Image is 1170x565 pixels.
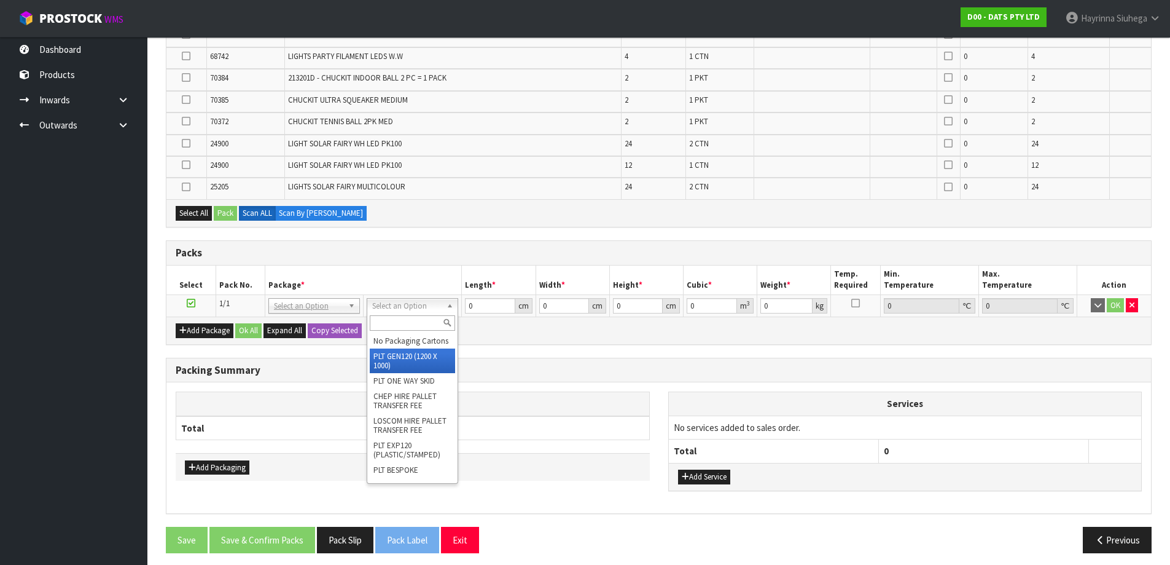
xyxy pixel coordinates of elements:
button: OK [1107,298,1124,313]
th: Total [669,440,879,463]
span: 213201D - CHUCKIT INDOOR BALL 2 PC = 1 PACK [288,73,447,83]
th: Select [166,266,216,294]
span: Select an Option [372,299,442,314]
li: PLT UNIFORM [370,478,455,493]
span: 2 [625,116,628,127]
button: Pack [214,206,237,221]
span: 0 [964,181,967,192]
span: 2 [1031,116,1035,127]
span: 1 PKT [689,95,708,105]
button: Select All [176,206,212,221]
span: 1 CTN [689,160,709,170]
label: Scan ALL [239,206,276,221]
th: Width [536,266,609,294]
th: Pack No. [216,266,265,294]
span: 0 [964,95,967,105]
span: 4 [1031,51,1035,61]
li: PLT EXP120 (PLASTIC/STAMPED) [370,438,455,462]
div: ℃ [1058,298,1074,314]
button: Pack Label [375,527,439,553]
span: ProStock [39,10,102,26]
span: 24900 [210,138,228,149]
span: LIGHTS SOLAR FAIRY MULTICOLOUR [288,181,405,192]
h3: Packing Summary [176,365,1142,376]
small: WMS [104,14,123,25]
th: Cubic [684,266,757,294]
span: CHUCKIT TENNIS BALL 2PK MED [288,116,393,127]
th: Max. Temperature [978,266,1077,294]
h3: Packs [176,247,1142,259]
td: No services added to sales order. [669,416,1142,439]
span: 1 PKT [689,73,708,83]
button: Save & Confirm Packs [209,527,315,553]
th: Services [669,392,1142,416]
span: 2 [1031,95,1035,105]
span: 70385 [210,95,228,105]
span: 1 PKT [689,116,708,127]
span: Siuhega [1117,12,1147,24]
span: 70372 [210,116,228,127]
span: 2 [625,73,628,83]
span: 1/1 [219,298,230,309]
span: 0 [964,116,967,127]
div: cm [663,298,680,314]
div: cm [589,298,606,314]
span: 2 CTN [689,138,709,149]
button: Pack Slip [317,527,373,553]
span: 68742 [210,51,228,61]
span: 12 [1031,160,1039,170]
li: PLT GEN120 (1200 X 1000) [370,349,455,373]
button: Ok All [235,323,262,338]
th: Package [265,266,462,294]
span: 24 [1031,138,1039,149]
span: 25205 [210,181,228,192]
sup: 3 [747,299,750,307]
span: 2 [1031,73,1035,83]
span: Hayrinna [1081,12,1115,24]
span: 0 [964,160,967,170]
span: 24900 [210,160,228,170]
button: Save [166,527,208,553]
span: 0 [964,51,967,61]
button: Add Package [176,323,233,338]
span: 2 CTN [689,181,709,192]
span: 24 [1031,181,1039,192]
th: Weight [757,266,831,294]
button: Copy Selected [308,323,362,338]
li: PLT ONE WAY SKID [370,373,455,389]
th: Height [609,266,683,294]
span: 0 [964,138,967,149]
span: 24 [625,138,632,149]
a: D00 - DATS PTY LTD [961,7,1047,27]
span: 1 CTN [689,51,709,61]
span: 12 [625,160,632,170]
div: ℃ [959,298,975,314]
th: Packagings [176,392,650,416]
li: LOSCOM HIRE PALLET TRANSFER FEE [370,413,455,438]
button: Add Packaging [185,460,249,475]
div: cm [515,298,532,314]
label: Scan By [PERSON_NAME] [275,206,367,221]
span: 0 [964,73,967,83]
span: 0 [884,445,889,457]
span: 2 [625,95,628,105]
span: 70384 [210,73,228,83]
button: Add Service [678,470,730,484]
th: Min. Temperature [880,266,978,294]
div: m [737,298,754,314]
div: kg [813,298,827,314]
span: Select an Option [274,299,343,314]
th: Action [1077,266,1151,294]
span: 4 [625,51,628,61]
strong: D00 - DATS PTY LTD [967,12,1040,22]
img: cube-alt.png [18,10,34,26]
span: LIGHT SOLAR FAIRY WH LED PK100 [288,138,402,149]
span: Expand All [267,325,302,336]
button: Exit [441,527,479,553]
span: LIGHT SOLAR FAIRY WH LED PK100 [288,160,402,170]
button: Expand All [263,323,306,338]
span: CHUCKIT ULTRA SQUEAKER MEDIUM [288,95,408,105]
li: PLT BESPOKE [370,462,455,478]
li: CHEP HIRE PALLET TRANSFER FEE [370,389,455,413]
button: Previous [1083,527,1152,553]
